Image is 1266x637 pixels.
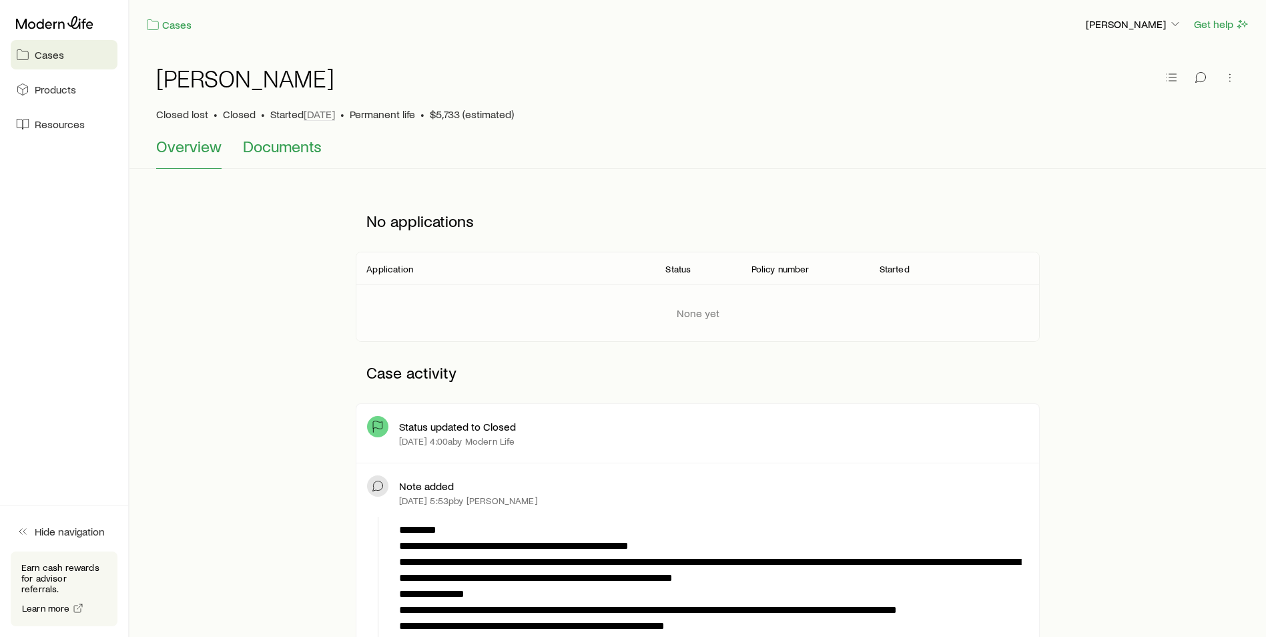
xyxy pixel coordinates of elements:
[304,108,335,121] span: [DATE]
[11,552,117,626] div: Earn cash rewards for advisor referrals.Learn more
[11,517,117,546] button: Hide navigation
[399,436,515,447] p: [DATE] 4:00a by Modern Life
[35,118,85,131] span: Resources
[11,75,117,104] a: Products
[350,108,415,121] span: Permanent life
[430,108,514,121] span: $5,733 (estimated)
[366,264,413,274] p: Application
[261,108,265,121] span: •
[11,110,117,139] a: Resources
[35,83,76,96] span: Products
[270,108,335,121] p: Started
[145,17,192,33] a: Cases
[880,264,910,274] p: Started
[420,108,424,121] span: •
[1086,17,1182,31] p: [PERSON_NAME]
[356,201,1039,241] p: No applications
[156,137,1239,169] div: Case details tabs
[1193,17,1250,32] button: Get help
[1085,17,1183,33] button: [PERSON_NAME]
[156,137,222,156] span: Overview
[22,604,70,613] span: Learn more
[35,525,105,538] span: Hide navigation
[399,495,537,506] p: [DATE] 5:53p by [PERSON_NAME]
[340,108,344,121] span: •
[21,562,107,594] p: Earn cash rewards for advisor referrals.
[665,264,691,274] p: Status
[751,264,810,274] p: Policy number
[156,65,334,91] h1: [PERSON_NAME]
[356,353,1039,393] p: Case activity
[399,479,454,493] p: Note added
[214,108,218,121] span: •
[35,48,64,61] span: Cases
[223,108,256,121] span: Closed
[399,420,516,433] p: Status updated to Closed
[243,137,322,156] span: Documents
[11,40,117,69] a: Cases
[677,306,719,320] p: None yet
[156,108,208,121] p: Closed lost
